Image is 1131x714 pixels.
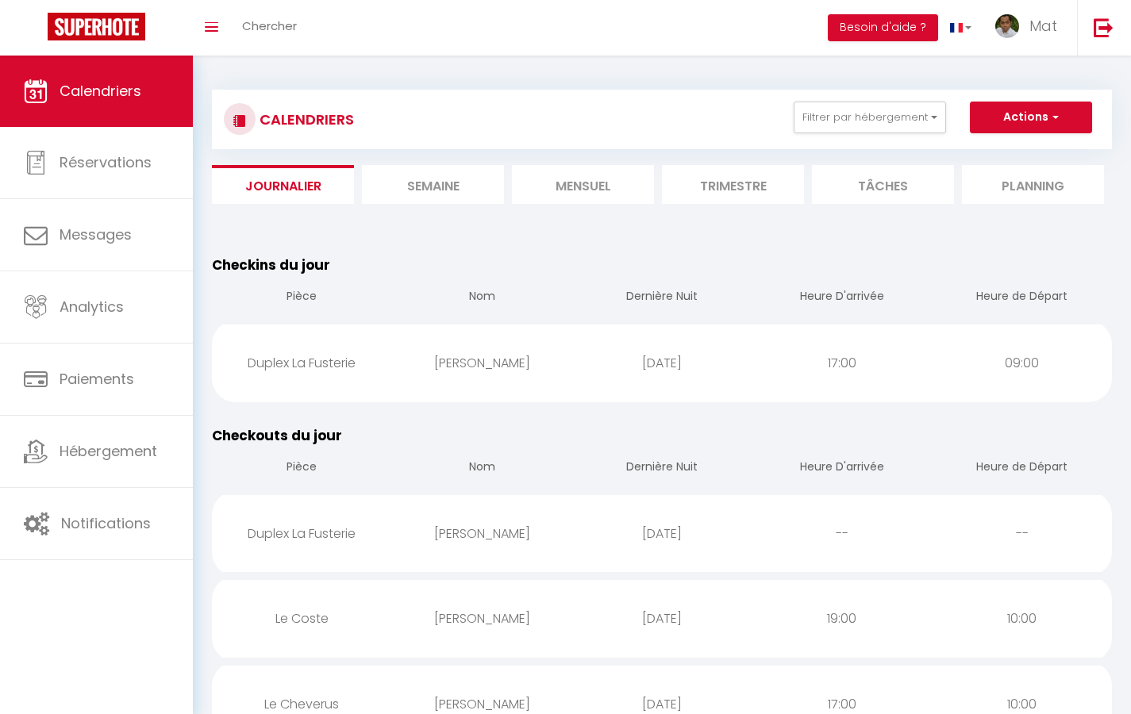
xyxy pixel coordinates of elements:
button: Actions [970,102,1092,133]
span: Analytics [60,297,124,317]
span: Hébergement [60,441,157,461]
div: -- [752,508,932,559]
div: [PERSON_NAME] [392,508,572,559]
span: Réservations [60,152,152,172]
li: Planning [962,165,1104,204]
h3: CALENDRIERS [256,102,354,137]
th: Nom [392,446,572,491]
div: 10:00 [932,593,1112,644]
th: Pièce [212,446,392,491]
img: Super Booking [48,13,145,40]
div: 17:00 [752,337,932,389]
th: Heure D'arrivée [752,275,932,321]
div: [DATE] [572,337,752,389]
span: Paiements [60,369,134,389]
div: -- [932,508,1112,559]
button: Ouvrir le widget de chat LiveChat [13,6,60,54]
th: Pièce [212,275,392,321]
button: Besoin d'aide ? [828,14,938,41]
span: Calendriers [60,81,141,101]
span: Notifications [61,513,151,533]
th: Dernière Nuit [572,446,752,491]
div: [DATE] [572,508,752,559]
div: 19:00 [752,593,932,644]
div: 09:00 [932,337,1112,389]
th: Heure de Départ [932,446,1112,491]
div: Duplex La Fusterie [212,337,392,389]
img: logout [1094,17,1114,37]
div: Duplex La Fusterie [212,508,392,559]
li: Tâches [812,165,954,204]
li: Trimestre [662,165,804,204]
div: [DATE] [572,593,752,644]
div: [PERSON_NAME] [392,337,572,389]
div: [PERSON_NAME] [392,593,572,644]
th: Nom [392,275,572,321]
li: Semaine [362,165,504,204]
button: Filtrer par hébergement [794,102,946,133]
div: Le Coste [212,593,392,644]
span: Chercher [242,17,297,34]
li: Mensuel [512,165,654,204]
th: Heure de Départ [932,275,1112,321]
img: ... [995,14,1019,38]
span: Checkouts du jour [212,426,342,445]
th: Heure D'arrivée [752,446,932,491]
li: Journalier [212,165,354,204]
span: Checkins du jour [212,255,330,274]
th: Dernière Nuit [572,275,752,321]
span: Mat [1029,16,1057,36]
span: Messages [60,225,132,244]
